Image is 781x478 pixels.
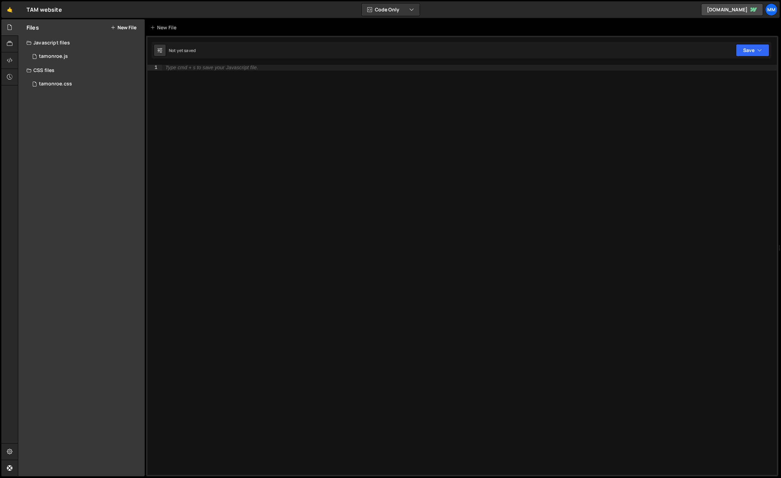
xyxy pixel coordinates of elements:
div: 14268/36615.css [27,77,145,91]
a: [DOMAIN_NAME] [701,3,763,16]
div: Type cmd + s to save your Javascript file. [165,65,258,70]
a: 🤙 [1,1,18,18]
div: tamonroe.css [39,81,72,87]
div: CSS files [18,63,145,77]
h2: Files [27,24,39,31]
div: New File [150,24,179,31]
div: Javascript files [18,36,145,50]
div: Not yet saved [169,48,196,53]
button: New File [111,25,136,30]
div: 1 [147,65,162,71]
div: 14268/36614.js [27,50,145,63]
div: TAM website [27,6,62,14]
div: tamonroe.js [39,53,68,60]
a: mm [765,3,778,16]
button: Code Only [362,3,420,16]
button: Save [736,44,769,56]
